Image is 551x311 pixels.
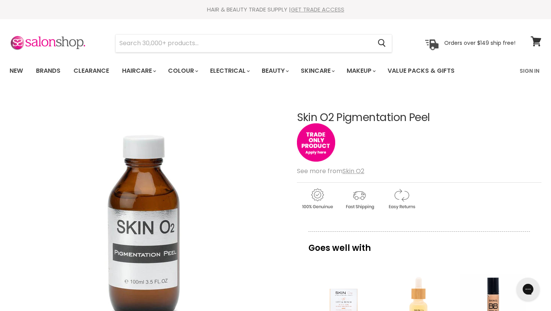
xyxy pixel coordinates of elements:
p: Goes well with [308,231,530,257]
a: Clearance [68,63,115,79]
a: Skincare [295,63,339,79]
img: genuine.gif [297,187,337,211]
iframe: Gorgias live chat messenger [513,275,543,303]
a: Sign In [515,63,544,79]
a: Colour [162,63,203,79]
a: Beauty [256,63,293,79]
a: Skin O2 [342,167,364,175]
a: Brands [30,63,66,79]
button: Search [372,34,392,52]
a: Electrical [204,63,254,79]
img: shipping.gif [339,187,380,211]
input: Search [116,34,372,52]
span: See more from [297,167,364,175]
a: GET TRADE ACCESS [291,5,344,13]
img: returns.gif [381,187,422,211]
p: Orders over $149 ship free! [444,39,515,46]
form: Product [115,34,392,52]
a: Haircare [116,63,161,79]
a: New [4,63,29,79]
ul: Main menu [4,60,488,82]
img: tradeonly_small.jpg [297,123,335,162]
a: Makeup [341,63,380,79]
a: Value Packs & Gifts [382,63,460,79]
h1: Skin O2 Pigmentation Peel [297,112,541,124]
